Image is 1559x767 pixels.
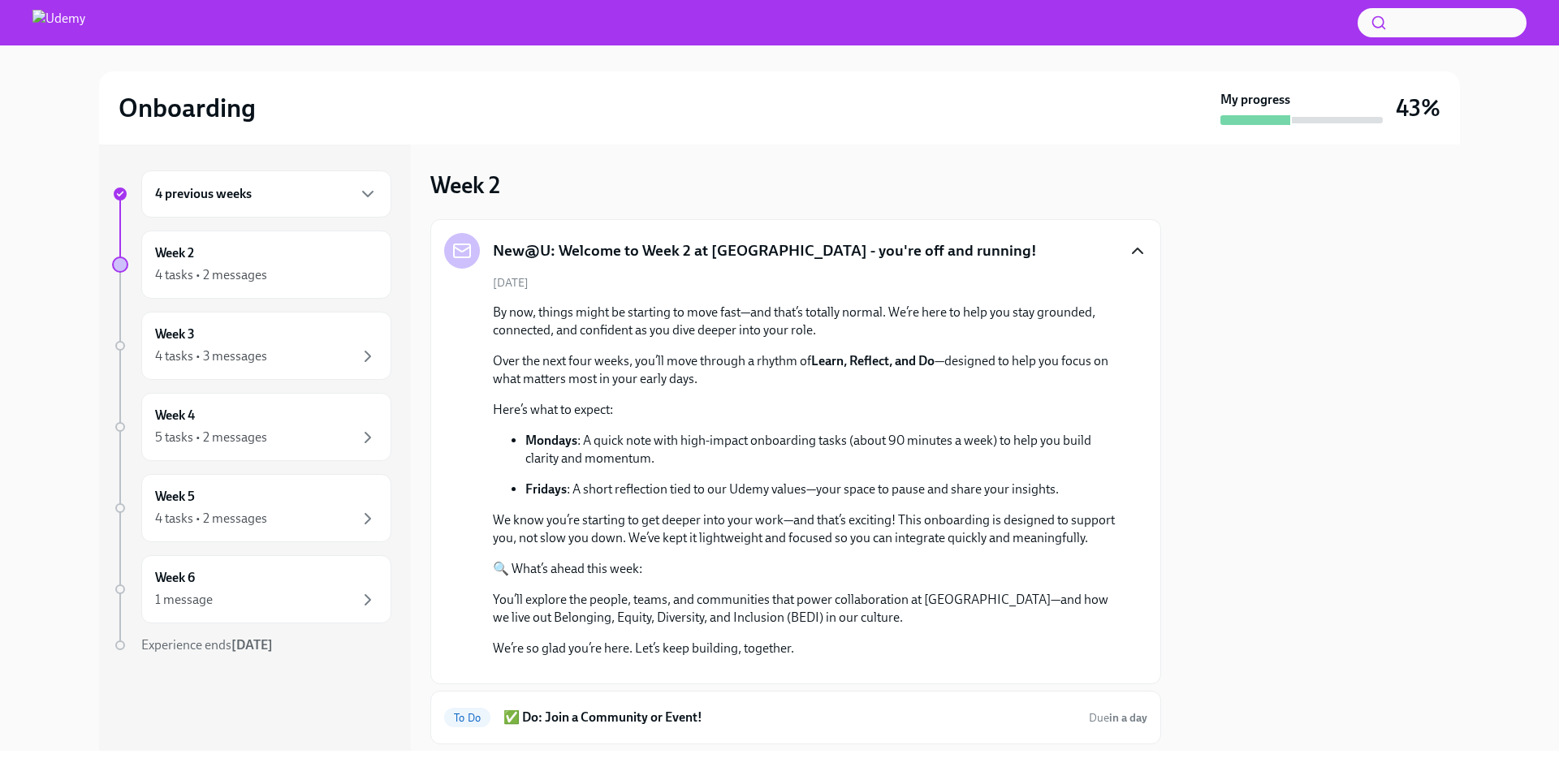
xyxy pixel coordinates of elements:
[430,170,500,200] h3: Week 2
[493,352,1121,388] p: Over the next four weeks, you’ll move through a rhythm of —designed to help you focus on what mat...
[525,433,577,448] strong: Mondays
[231,637,273,653] strong: [DATE]
[119,92,256,124] h2: Onboarding
[155,407,195,424] h6: Week 4
[1089,710,1147,726] span: September 20th, 2025 13:00
[493,560,1121,578] p: 🔍 What’s ahead this week:
[155,429,267,446] div: 5 tasks • 2 messages
[493,401,1121,419] p: Here’s what to expect:
[155,244,194,262] h6: Week 2
[1396,93,1440,123] h3: 43%
[493,304,1121,339] p: By now, things might be starting to move fast—and that’s totally normal. We’re here to help you s...
[1089,711,1147,725] span: Due
[155,591,213,609] div: 1 message
[141,170,391,218] div: 4 previous weeks
[1220,91,1290,109] strong: My progress
[155,347,267,365] div: 4 tasks • 3 messages
[112,393,391,461] a: Week 45 tasks • 2 messages
[493,511,1121,547] p: We know you’re starting to get deeper into your work—and that’s exciting! This onboarding is desi...
[525,481,567,497] strong: Fridays
[525,432,1121,468] p: : A quick note with high-impact onboarding tasks (about 90 minutes a week) to help you build clar...
[155,569,195,587] h6: Week 6
[493,240,1037,261] h5: New@U: Welcome to Week 2 at [GEOGRAPHIC_DATA] - you're off and running!
[493,640,1121,657] p: We’re so glad you’re here. Let’s keep building, together.
[112,474,391,542] a: Week 54 tasks • 2 messages
[811,353,935,368] strong: Learn, Reflect, and Do
[112,555,391,623] a: Week 61 message
[155,185,252,203] h6: 4 previous weeks
[1109,711,1147,725] strong: in a day
[112,312,391,380] a: Week 34 tasks • 3 messages
[155,266,267,284] div: 4 tasks • 2 messages
[112,231,391,299] a: Week 24 tasks • 2 messages
[493,591,1121,627] p: You’ll explore the people, teams, and communities that power collaboration at [GEOGRAPHIC_DATA]—a...
[155,510,267,528] div: 4 tasks • 2 messages
[141,637,273,653] span: Experience ends
[32,10,85,36] img: Udemy
[444,712,490,724] span: To Do
[155,488,195,506] h6: Week 5
[503,709,1076,726] h6: ✅ Do: Join a Community or Event!
[493,275,529,291] span: [DATE]
[525,480,1121,498] p: : A short reflection tied to our Udemy values—your space to pause and share your insights.
[444,705,1147,730] a: To Do✅ Do: Join a Community or Event!Duein a day
[155,325,195,343] h6: Week 3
